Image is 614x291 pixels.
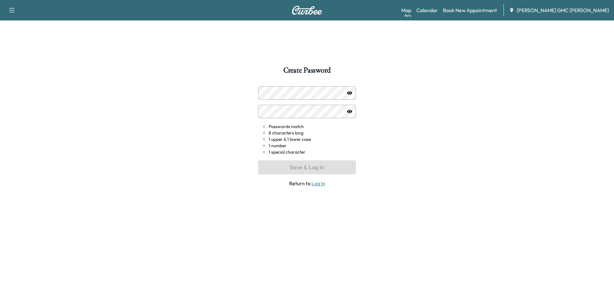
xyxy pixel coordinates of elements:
div: Beta [405,13,411,18]
a: Calendar [416,6,438,14]
span: 1 upper & 1 lower case [269,136,311,142]
span: 8 characters long [269,130,303,136]
h1: Create Password [283,66,331,77]
a: MapBeta [401,6,411,14]
span: Return to [258,180,356,187]
img: Curbee Logo [292,6,322,15]
a: Log In [311,180,325,187]
span: 1 special character [269,149,305,155]
span: 1 number [269,142,287,149]
span: [PERSON_NAME] GMC [PERSON_NAME] [517,6,609,14]
a: Book New Appointment [443,6,497,14]
span: Passwords match [269,123,304,130]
